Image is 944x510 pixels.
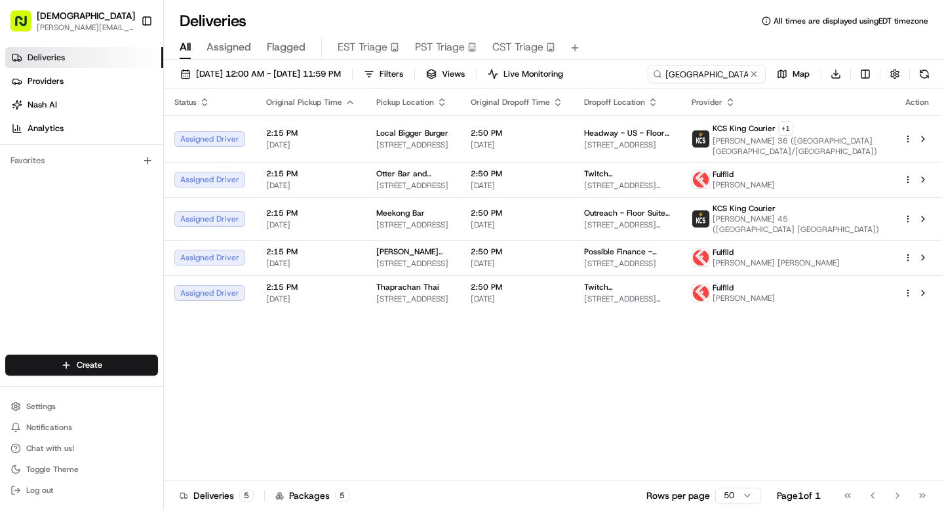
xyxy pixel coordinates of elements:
span: [DATE] [471,220,563,230]
span: 2:15 PM [266,282,355,292]
span: Map [793,68,810,80]
button: +1 [778,121,793,136]
span: [STREET_ADDRESS] [376,180,450,191]
button: Toggle Theme [5,460,158,479]
span: All times are displayed using EDT timezone [774,16,928,26]
span: Deliveries [28,52,65,64]
div: Packages [275,489,349,502]
span: Provider [692,97,722,108]
span: Analytics [28,123,64,134]
a: Nash AI [5,94,163,115]
button: Map [771,65,816,83]
span: [STREET_ADDRESS] [376,140,450,150]
button: Settings [5,397,158,416]
span: Views [442,68,465,80]
span: Notifications [26,422,72,433]
span: Twitch ([GEOGRAPHIC_DATA]) [584,282,671,292]
img: kcs-delivery.png [692,210,709,227]
span: Outreach - Floor Suite 500 [584,208,671,218]
button: [PERSON_NAME][EMAIL_ADDRESS][DOMAIN_NAME] [37,22,135,33]
span: Fulflld [713,169,734,180]
a: Providers [5,71,163,92]
button: Notifications [5,418,158,437]
span: [DATE] [266,180,355,191]
span: 2:50 PM [471,282,563,292]
a: Analytics [5,118,163,139]
span: [DATE] [266,258,355,269]
button: Refresh [915,65,934,83]
span: [DATE] 12:00 AM - [DATE] 11:59 PM [196,68,341,80]
div: 5 [239,490,254,501]
span: Flagged [267,39,305,55]
span: Assigned [206,39,251,55]
span: [STREET_ADDRESS] [376,258,450,269]
span: Settings [26,401,56,412]
span: [DATE] [471,258,563,269]
div: Favorites [5,150,158,171]
button: Live Monitoring [482,65,569,83]
span: 2:15 PM [266,168,355,179]
button: Filters [358,65,409,83]
span: 2:50 PM [471,208,563,218]
span: Otter Bar and Burger [376,168,450,179]
span: [STREET_ADDRESS][PERSON_NAME] [584,294,671,304]
span: 2:50 PM [471,128,563,138]
img: kcs-delivery.png [692,130,709,147]
button: [DATE] 12:00 AM - [DATE] 11:59 PM [174,65,347,83]
span: [STREET_ADDRESS][PERSON_NAME] [584,180,671,191]
span: [DATE] [266,140,355,150]
span: Original Pickup Time [266,97,342,108]
span: [DATE] [471,140,563,150]
span: 2:15 PM [266,208,355,218]
span: [STREET_ADDRESS][PERSON_NAME] [584,220,671,230]
button: Views [420,65,471,83]
span: EST Triage [338,39,387,55]
span: [STREET_ADDRESS] [584,258,671,269]
span: 2:15 PM [266,246,355,257]
h1: Deliveries [180,10,246,31]
span: [STREET_ADDRESS] [584,140,671,150]
span: Toggle Theme [26,464,79,475]
span: [PERSON_NAME] [PERSON_NAME] [713,258,840,268]
span: Nash AI [28,99,57,111]
span: [STREET_ADDRESS] [376,220,450,230]
span: Create [77,359,102,371]
span: [STREET_ADDRESS] [376,294,450,304]
span: KCS King Courier [713,123,776,134]
button: Log out [5,481,158,500]
span: Possible Finance - Floor 1000 [584,246,671,257]
span: Original Dropoff Time [471,97,550,108]
img: profile_Fulflld_OnFleet_Thistle_SF.png [692,171,709,188]
input: Type to search [648,65,766,83]
span: [PERSON_NAME] 36 ([GEOGRAPHIC_DATA] [GEOGRAPHIC_DATA]/[GEOGRAPHIC_DATA]) [713,136,882,157]
span: All [180,39,191,55]
img: profile_Fulflld_OnFleet_Thistle_SF.png [692,284,709,302]
span: Live Monitoring [503,68,563,80]
span: Pickup Location [376,97,434,108]
span: Fulflld [713,247,734,258]
button: Create [5,355,158,376]
span: [DATE] [471,294,563,304]
span: [PERSON_NAME] [713,293,775,304]
span: Meekong Bar [376,208,425,218]
span: Providers [28,75,64,87]
span: [DATE] [266,294,355,304]
div: 5 [335,490,349,501]
span: Log out [26,485,53,496]
p: Rows per page [646,489,710,502]
span: [PERSON_NAME] Restaurant [376,246,450,257]
span: KCS King Courier [713,203,776,214]
span: Status [174,97,197,108]
span: [PERSON_NAME] [713,180,775,190]
button: Chat with us! [5,439,158,458]
button: [DEMOGRAPHIC_DATA] [37,9,135,22]
div: Page 1 of 1 [777,489,821,502]
span: Local Bigger Burger [376,128,448,138]
span: Dropoff Location [584,97,645,108]
span: [PERSON_NAME] 45 ([GEOGRAPHIC_DATA] [GEOGRAPHIC_DATA]) [713,214,882,235]
span: [DATE] [266,220,355,230]
img: profile_Fulflld_OnFleet_Thistle_SF.png [692,249,709,266]
span: PST Triage [415,39,465,55]
span: CST Triage [492,39,543,55]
